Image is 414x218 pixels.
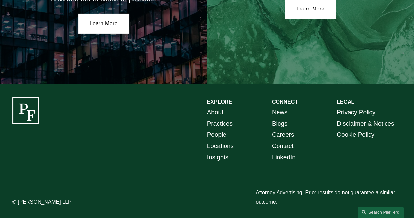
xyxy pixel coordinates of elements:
[272,129,294,140] a: Careers
[12,197,94,207] p: © [PERSON_NAME] LLP
[337,129,374,140] a: Cookie Policy
[207,118,233,129] a: Practices
[272,140,294,151] a: Contact
[207,140,234,151] a: Locations
[337,99,354,105] strong: LEGAL
[272,99,298,105] strong: CONNECT
[207,107,224,118] a: About
[207,99,232,105] strong: EXPLORE
[207,129,226,140] a: People
[207,152,229,163] a: Insights
[78,14,129,33] a: Learn More
[337,118,394,129] a: Disclaimer & Notices
[337,107,375,118] a: Privacy Policy
[272,107,288,118] a: News
[272,152,296,163] a: LinkedIn
[272,118,288,129] a: Blogs
[358,207,404,218] a: Search this site
[256,188,402,207] p: Attorney Advertising. Prior results do not guarantee a similar outcome.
